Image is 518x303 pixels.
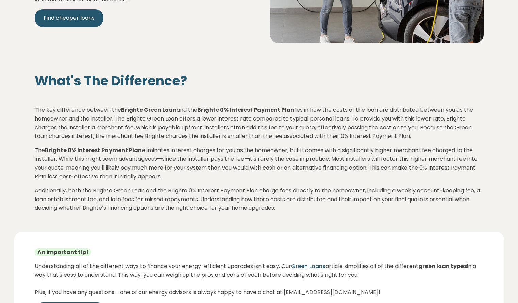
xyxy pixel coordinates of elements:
p: Understanding all of the different ways to finance your energy-efficient upgrades isn't easy. Our... [35,262,484,297]
strong: An important tip! [35,248,91,256]
a: Green Loans [291,262,325,270]
p: The key difference between the and the lies in how the costs of the loan are distributed between ... [35,106,484,140]
p: The eliminates interest charges for you as the homeowner, but it comes with a significantly highe... [35,146,484,181]
strong: green loan types [418,262,467,270]
iframe: Chat Widget [484,270,518,303]
p: Additionally, both the Brighte Green Loan and the Brighte 0% Interest Payment Plan charge fees di... [35,186,484,212]
strong: Brighte Green Loan [121,106,177,114]
strong: Brighte 0% Interest Payment Plan [45,146,142,154]
strong: Brighte 0% Interest Payment Plan [197,106,294,114]
h2: What's The Difference? [35,73,484,89]
a: Find cheaper loans [35,9,103,27]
